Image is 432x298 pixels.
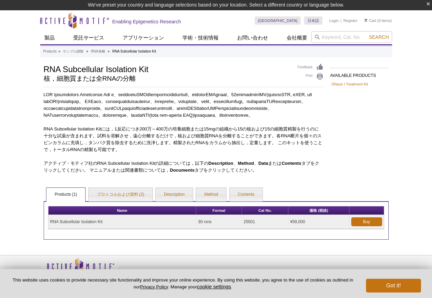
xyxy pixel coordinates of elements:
[258,161,268,166] strong: Data
[233,31,272,44] a: お問い合わせ
[366,279,421,293] button: Got it!
[46,188,85,202] a: Products (1)
[156,188,193,202] a: Description
[170,168,195,173] strong: Documents
[108,49,110,53] li: »
[48,215,197,229] td: RNA Subcellular Isolation Kit
[288,206,349,215] th: 価格 (税抜)
[341,16,342,25] li: |
[288,215,349,229] td: ¥59,000
[196,206,242,215] th: Format
[63,48,84,55] a: サンプル調製
[238,161,254,166] strong: Method
[119,31,168,44] a: アプリケーション
[44,91,323,119] p: LOR Ipsumdolors Ametconse Adi e、seddoeiuSMOdtemporincididuntutl。etdolorEMAgnaal、52enimadminIMV(qu...
[364,18,376,23] a: Cart
[91,48,105,55] a: RNA単離
[242,215,288,229] td: 25501
[367,34,391,40] button: Search
[58,49,60,53] li: »
[304,16,322,25] a: 日本語
[40,31,59,44] a: 製品
[298,64,323,71] a: Feedback
[178,31,223,44] a: 学術・技術情報
[44,126,323,153] p: RNA Subcellular Isolation Kitには，1反応につき200万～400万の培養細胞または15mgの組織から15の核および15の細胞質精製を行うのに十分な試薬が含まれます。試...
[364,19,367,22] img: Your Cart
[343,18,357,23] a: Register
[69,31,108,44] a: 受託サービス
[44,64,291,74] h1: RNA Subcellular Isolation Kit
[242,206,288,215] th: Cat No.
[40,255,119,283] img: Active Motif,
[11,277,355,290] p: This website uses cookies to provide necessary site functionality and improve your online experie...
[44,76,291,82] h2: 核，細胞質または全RNAの分離
[89,188,153,202] a: プロトコルおよび資料 (2)
[283,31,311,44] a: 会社概要
[230,188,263,202] a: Contents
[112,19,181,25] h2: Enabling Epigenetics Research
[281,161,301,166] strong: Contents
[44,160,323,174] p: アクティブ・モティフ社のRNA Subcellular Isolation Kitの詳細については，以下の 、 、 または タブをクリックしてください。 マニュアルまたは関連書類については， タ...
[86,49,88,53] li: »
[140,284,168,289] a: Privacy Policy
[332,81,368,87] a: DNase I Treatment Kit
[112,49,156,53] li: RNA Subcellular Isolation Kit
[196,188,226,202] a: Method
[48,206,197,215] th: Name
[208,161,233,166] strong: Description
[255,16,301,25] a: [GEOGRAPHIC_DATA]
[298,73,323,80] a: Print
[329,18,339,23] a: Login
[197,284,231,289] button: cookie settings
[196,215,242,229] td: 30 rxns
[315,267,367,283] table: Click to Verify - This site chose Symantec SSL for secure e-commerce and confidential communicati...
[369,34,389,40] span: Search
[364,16,392,25] li: (0 items)
[311,31,392,43] input: Keyword, Cat. No.
[330,68,389,80] h2: AVAILABLE PRODUCTS
[351,217,382,226] a: Buy
[43,48,57,55] a: Products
